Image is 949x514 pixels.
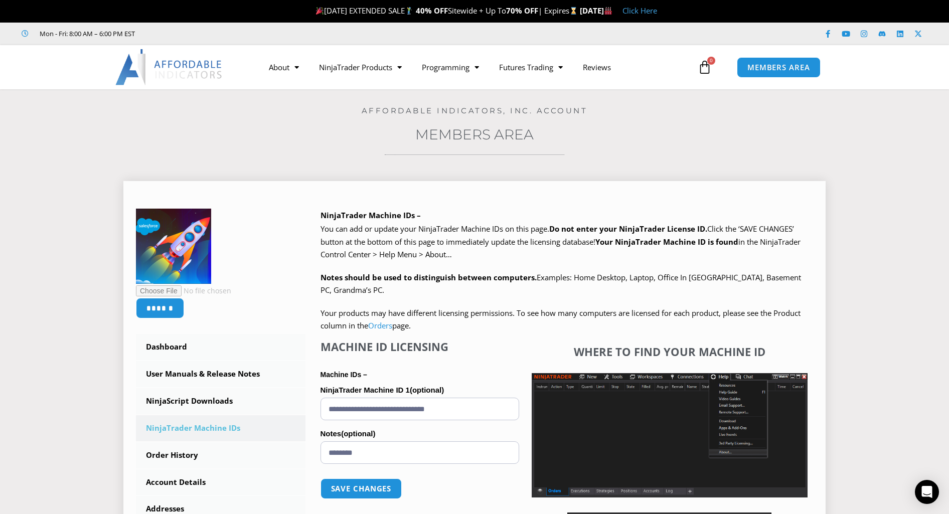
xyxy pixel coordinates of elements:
[368,320,392,330] a: Orders
[362,106,588,115] a: Affordable Indicators, Inc. Account
[707,57,715,65] span: 0
[259,56,309,79] a: About
[604,7,612,15] img: 🏭
[416,6,448,16] strong: 40% OFF
[573,56,621,79] a: Reviews
[321,272,537,282] strong: Notes should be used to distinguish between computers.
[915,480,939,504] div: Open Intercom Messenger
[549,224,707,234] b: Do not enter your NinjaTrader License ID.
[489,56,573,79] a: Futures Trading
[321,478,402,499] button: Save changes
[313,6,579,16] span: [DATE] EXTENDED SALE Sitewide + Up To | Expires
[321,210,421,220] b: NinjaTrader Machine IDs –
[415,126,534,143] a: Members Area
[412,56,489,79] a: Programming
[316,7,324,15] img: 🎉
[341,429,375,438] span: (optional)
[532,373,808,497] img: Screenshot 2025-01-17 1155544 | Affordable Indicators – NinjaTrader
[321,383,519,398] label: NinjaTrader Machine ID 1
[405,7,413,15] img: 🏌️‍♂️
[321,371,367,379] strong: Machine IDs –
[580,6,612,16] strong: [DATE]
[136,209,211,284] img: 1acc5d9c7e92b2525f255721042a4d1170e4d08d9b53877e09c80ad61e6aa6a5
[321,224,549,234] span: You can add or update your NinjaTrader Machine IDs on this page.
[136,442,305,468] a: Order History
[683,53,727,82] a: 0
[309,56,412,79] a: NinjaTrader Products
[321,308,801,331] span: Your products may have different licensing permissions. To see how many computers are licensed fo...
[321,224,801,259] span: Click the ‘SAVE CHANGES’ button at the bottom of this page to immediately update the licensing da...
[259,56,695,79] nav: Menu
[410,386,444,394] span: (optional)
[595,237,738,247] strong: Your NinjaTrader Machine ID is found
[136,388,305,414] a: NinjaScript Downloads
[136,361,305,387] a: User Manuals & Release Notes
[321,272,801,295] span: Examples: Home Desktop, Laptop, Office In [GEOGRAPHIC_DATA], Basement PC, Grandma’s PC.
[136,334,305,360] a: Dashboard
[570,7,577,15] img: ⌛
[737,57,821,78] a: MEMBERS AREA
[136,469,305,495] a: Account Details
[506,6,538,16] strong: 70% OFF
[532,345,808,358] h4: Where to find your Machine ID
[136,415,305,441] a: NinjaTrader Machine IDs
[321,426,519,441] label: Notes
[622,6,657,16] a: Click Here
[37,28,135,40] span: Mon - Fri: 8:00 AM – 6:00 PM EST
[115,49,223,85] img: LogoAI | Affordable Indicators – NinjaTrader
[321,340,519,353] h4: Machine ID Licensing
[149,29,299,39] iframe: Customer reviews powered by Trustpilot
[747,64,810,71] span: MEMBERS AREA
